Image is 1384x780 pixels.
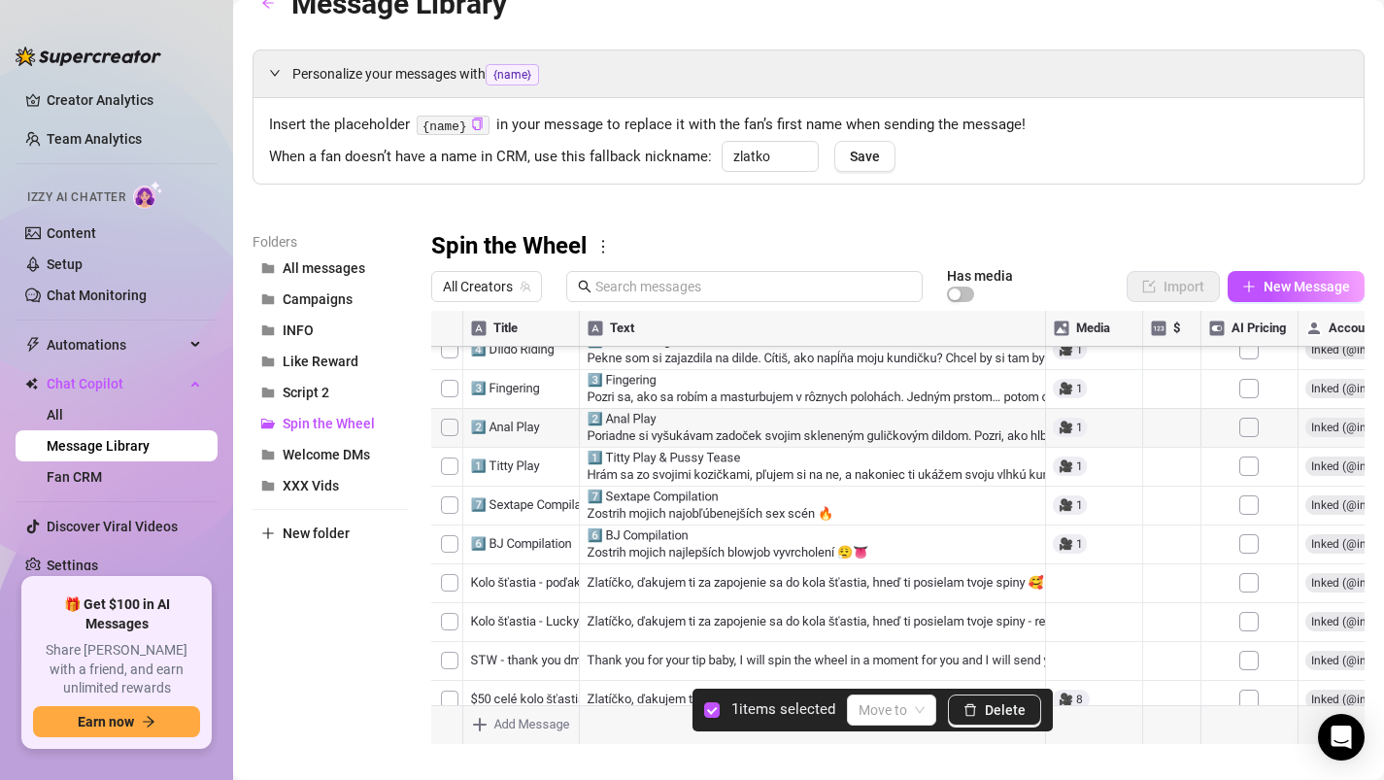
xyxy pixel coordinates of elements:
span: Spin the Wheel [283,416,375,431]
span: All Creators [443,272,530,301]
span: {name} [486,64,539,85]
span: Earn now [78,714,134,729]
button: Script 2 [253,377,408,408]
span: thunderbolt [25,337,41,353]
div: Personalize your messages with{name} [253,51,1364,97]
span: Automations [47,329,185,360]
h3: Spin the Wheel [431,231,587,262]
span: When a fan doesn’t have a name in CRM, use this fallback nickname: [269,146,712,169]
button: All messages [253,253,408,284]
span: delete [963,703,977,717]
span: Personalize your messages with [292,63,1348,85]
input: Search messages [595,276,911,297]
div: Open Intercom Messenger [1318,714,1365,761]
button: Campaigns [253,284,408,315]
span: New Message [1264,279,1350,294]
span: INFO [283,322,314,338]
button: Import [1127,271,1220,302]
span: Chat Copilot [47,368,185,399]
span: folder [261,323,275,337]
a: Chat Monitoring [47,288,147,303]
button: Welcome DMs [253,439,408,470]
a: Creator Analytics [47,85,202,116]
span: plus [261,526,275,540]
article: Folders [253,231,408,253]
span: Insert the placeholder in your message to replace it with the fan’s first name when sending the m... [269,114,1348,137]
span: folder-open [261,417,275,430]
article: 1 items selected [731,698,835,722]
span: Delete [985,702,1026,718]
span: plus [1242,280,1256,293]
button: Delete [948,695,1041,726]
button: Save [834,141,895,172]
a: All [47,407,63,423]
span: Like Reward [283,354,358,369]
code: {name} [417,116,489,136]
span: folder [261,261,275,275]
span: 🎁 Get $100 in AI Messages [33,595,200,633]
span: folder [261,292,275,306]
a: Content [47,225,96,241]
button: New Message [1228,271,1365,302]
span: All messages [283,260,365,276]
span: folder [261,386,275,399]
a: Fan CRM [47,469,102,485]
span: arrow-right [142,715,155,729]
span: New folder [283,526,350,541]
span: Welcome DMs [283,447,370,462]
img: AI Chatter [133,181,163,209]
span: more [594,238,612,255]
span: folder [261,355,275,368]
span: copy [471,118,484,130]
span: Campaigns [283,291,353,307]
span: folder [261,479,275,492]
span: folder [261,448,275,461]
img: Chat Copilot [25,377,38,390]
span: Share [PERSON_NAME] with a friend, and earn unlimited rewards [33,641,200,698]
button: INFO [253,315,408,346]
button: Like Reward [253,346,408,377]
span: XXX Vids [283,478,339,493]
span: Script 2 [283,385,329,400]
a: Team Analytics [47,131,142,147]
img: logo-BBDzfeDw.svg [16,47,161,66]
span: expanded [269,67,281,79]
span: search [578,280,591,293]
article: Has media [947,270,1013,282]
span: Save [850,149,880,164]
a: Setup [47,256,83,272]
span: team [520,281,531,292]
a: Settings [47,558,98,573]
a: Discover Viral Videos [47,519,178,534]
button: Spin the Wheel [253,408,408,439]
button: XXX Vids [253,470,408,501]
button: Earn nowarrow-right [33,706,200,737]
span: Izzy AI Chatter [27,188,125,207]
a: Message Library [47,438,150,454]
button: Click to Copy [471,118,484,132]
button: New folder [253,518,408,549]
